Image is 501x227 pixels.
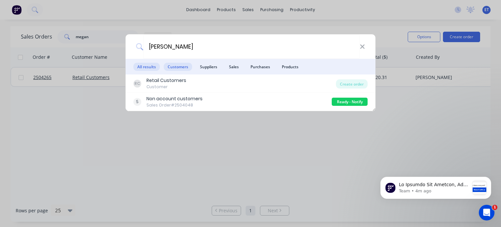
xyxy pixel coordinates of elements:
[225,63,243,71] span: Sales
[146,77,186,84] div: Retail Customers
[146,84,186,90] div: Customer
[371,164,501,209] iframe: Intercom notifications message
[28,24,99,30] p: Message from Team, sent 4m ago
[164,63,192,71] span: Customers
[479,205,494,220] iframe: Intercom live chat
[143,34,360,59] input: Start typing a customer or supplier name to create a new order...
[332,98,368,106] div: Ready - Notify Customer
[336,79,368,89] div: Create order
[196,63,221,71] span: Suppliers
[146,102,203,108] div: Sales Order #2504048
[133,63,160,71] span: All results
[492,205,497,210] span: 1
[278,63,302,71] span: Products
[247,63,274,71] span: Purchases
[146,95,203,102] div: Non account customers
[133,80,141,88] div: RC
